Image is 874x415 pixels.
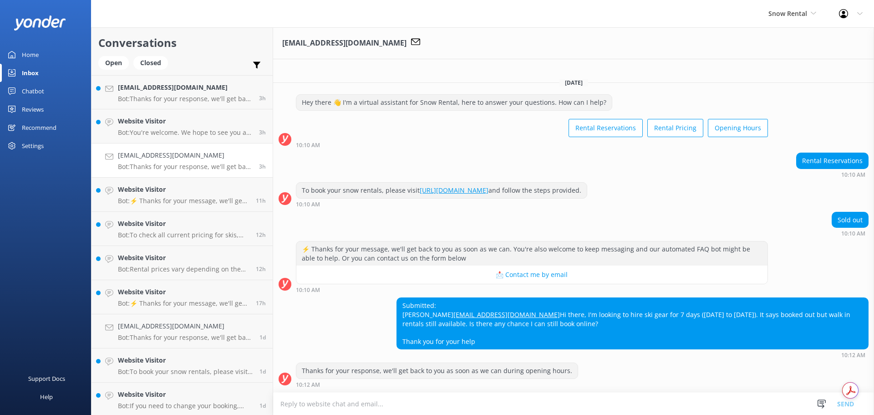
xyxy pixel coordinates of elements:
[118,150,252,160] h4: [EMAIL_ADDRESS][DOMAIN_NAME]
[259,163,266,170] span: Sep 03 2025 10:12am (UTC +12:00) Pacific/Auckland
[118,402,253,410] p: Bot: If you need to change your booking, please get in touch at [EMAIL_ADDRESS][DOMAIN_NAME] or c...
[22,118,56,137] div: Recommend
[91,75,273,109] a: [EMAIL_ADDRESS][DOMAIN_NAME]Bot:Thanks for your response, we'll get back to you as soon as we can...
[22,64,39,82] div: Inbox
[91,143,273,178] a: [EMAIL_ADDRESS][DOMAIN_NAME]Bot:Thanks for your response, we'll get back to you as soon as we can...
[841,231,865,236] strong: 10:10 AM
[256,231,266,239] span: Sep 03 2025 02:03am (UTC +12:00) Pacific/Auckland
[91,212,273,246] a: Website VisitorBot:To check all current pricing for skis, snowboards, boots, clothing, and access...
[296,241,767,266] div: ⚡ Thanks for your message, we'll get back to you as soon as we can. You're also welcome to keep m...
[118,287,249,297] h4: Website Visitor
[118,333,253,342] p: Bot: Thanks for your response, we'll get back to you as soon as we can during opening hours.
[296,363,578,379] div: Thanks for your response, we'll get back to you as soon as we can during opening hours.
[91,178,273,212] a: Website VisitorBot:⚡ Thanks for your message, we'll get back to you as soon as we can. You're als...
[118,184,249,195] h4: Website Visitor
[91,246,273,280] a: Website VisitorBot:Rental prices vary depending on the type of gear and the rental duration. For ...
[98,56,129,70] div: Open
[118,197,249,205] p: Bot: ⚡ Thanks for your message, we'll get back to you as soon as we can. You're also welcome to k...
[118,219,249,229] h4: Website Visitor
[708,119,768,137] button: Opening Hours
[98,34,266,51] h2: Conversations
[118,95,252,103] p: Bot: Thanks for your response, we'll get back to you as soon as we can during opening hours.
[296,381,578,388] div: Sep 03 2025 10:12am (UTC +12:00) Pacific/Auckland
[282,37,407,49] h3: [EMAIL_ADDRESS][DOMAIN_NAME]
[91,109,273,143] a: Website VisitorBot:You're welcome. We hope to see you at [GEOGRAPHIC_DATA] soon!3h
[256,265,266,273] span: Sep 03 2025 01:55am (UTC +12:00) Pacific/Auckland
[296,382,320,388] strong: 10:12 AM
[296,287,768,293] div: Sep 03 2025 10:10am (UTC +12:00) Pacific/Auckland
[259,128,266,136] span: Sep 03 2025 10:44am (UTC +12:00) Pacific/Auckland
[28,369,65,388] div: Support Docs
[118,82,252,92] h4: [EMAIL_ADDRESS][DOMAIN_NAME]
[22,100,44,118] div: Reviews
[259,368,266,375] span: Sep 01 2025 10:34pm (UTC +12:00) Pacific/Auckland
[768,9,807,18] span: Snow Rental
[118,389,253,400] h4: Website Visitor
[296,202,320,207] strong: 10:10 AM
[133,56,168,70] div: Closed
[259,94,266,102] span: Sep 03 2025 11:10am (UTC +12:00) Pacific/Auckland
[296,95,612,110] div: Hey there 👋 I'm a virtual assistant for Snow Rental, here to answer your questions. How can I help?
[296,201,587,207] div: Sep 03 2025 10:10am (UTC +12:00) Pacific/Auckland
[256,197,266,205] span: Sep 03 2025 03:09am (UTC +12:00) Pacific/Auckland
[14,15,66,31] img: yonder-white-logo.png
[296,142,768,148] div: Sep 03 2025 10:10am (UTC +12:00) Pacific/Auckland
[118,128,252,137] p: Bot: You're welcome. We hope to see you at [GEOGRAPHIC_DATA] soon!
[832,212,868,228] div: Sold out
[296,266,767,284] button: 📩 Contact me by email
[91,348,273,383] a: Website VisitorBot:To book your snow rentals, please visit [URL][DOMAIN_NAME].1d
[397,298,868,349] div: Submitted: [PERSON_NAME] Hi there, I'm looking to hire ski gear for 7 days ([DATE] to [DATE]). It...
[396,352,869,358] div: Sep 03 2025 10:12am (UTC +12:00) Pacific/Auckland
[40,388,53,406] div: Help
[118,265,249,273] p: Bot: Rental prices vary depending on the type of gear and the rental duration. For current pricin...
[118,231,249,239] p: Bot: To check all current pricing for skis, snowboards, boots, clothing, and accessories, please ...
[98,57,133,67] a: Open
[22,46,39,64] div: Home
[420,186,488,195] a: [URL][DOMAIN_NAME]
[22,82,44,100] div: Chatbot
[118,253,249,263] h4: Website Visitor
[118,368,253,376] p: Bot: To book your snow rentals, please visit [URL][DOMAIN_NAME].
[569,119,643,137] button: Rental Reservations
[118,299,249,307] p: Bot: ⚡ Thanks for your message, we'll get back to you as soon as we can. You're also welcome to k...
[133,57,173,67] a: Closed
[296,183,587,198] div: To book your snow rentals, please visit and follow the steps provided.
[91,314,273,348] a: [EMAIL_ADDRESS][DOMAIN_NAME]Bot:Thanks for your response, we'll get back to you as soon as we can...
[256,299,266,307] span: Sep 02 2025 08:58pm (UTC +12:00) Pacific/Auckland
[797,153,868,169] div: Rental Reservations
[91,280,273,314] a: Website VisitorBot:⚡ Thanks for your message, we'll get back to you as soon as we can. You're als...
[259,333,266,341] span: Sep 02 2025 01:24pm (UTC +12:00) Pacific/Auckland
[841,353,865,358] strong: 10:12 AM
[118,355,253,365] h4: Website Visitor
[559,79,588,87] span: [DATE]
[259,402,266,410] span: Sep 01 2025 10:26pm (UTC +12:00) Pacific/Auckland
[796,171,869,178] div: Sep 03 2025 10:10am (UTC +12:00) Pacific/Auckland
[832,230,869,236] div: Sep 03 2025 10:10am (UTC +12:00) Pacific/Auckland
[22,137,44,155] div: Settings
[841,172,865,178] strong: 10:10 AM
[118,163,252,171] p: Bot: Thanks for your response, we'll get back to you as soon as we can during opening hours.
[296,287,320,293] strong: 10:10 AM
[118,116,252,126] h4: Website Visitor
[296,143,320,148] strong: 10:10 AM
[647,119,703,137] button: Rental Pricing
[118,321,253,331] h4: [EMAIL_ADDRESS][DOMAIN_NAME]
[453,310,560,319] a: [EMAIL_ADDRESS][DOMAIN_NAME]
